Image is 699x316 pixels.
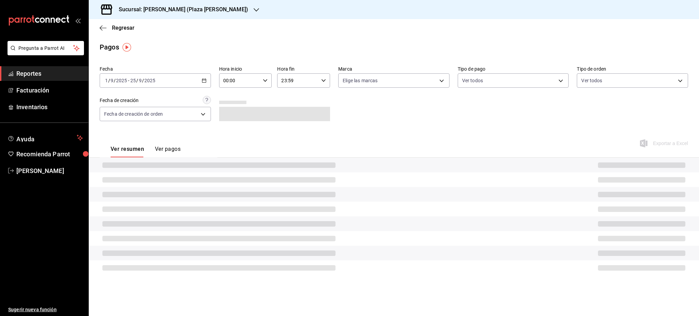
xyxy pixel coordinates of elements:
[581,77,602,84] span: Ver todos
[16,102,83,112] span: Inventarios
[18,45,73,52] span: Pregunta a Parrot AI
[136,78,138,83] span: /
[16,166,83,175] span: [PERSON_NAME]
[144,78,156,83] input: ----
[114,78,116,83] span: /
[277,67,330,71] label: Hora fin
[338,67,450,71] label: Marca
[111,146,144,157] button: Ver resumen
[8,41,84,55] button: Pregunta a Parrot AI
[5,49,84,57] a: Pregunta a Parrot AI
[343,77,377,84] span: Elige las marcas
[128,78,129,83] span: -
[16,134,74,142] span: Ayuda
[458,67,569,71] label: Tipo de pago
[100,25,134,31] button: Regresar
[155,146,181,157] button: Ver pagos
[108,78,110,83] span: /
[219,67,272,71] label: Hora inicio
[75,18,81,23] button: open_drawer_menu
[139,78,142,83] input: --
[462,77,483,84] span: Ver todos
[16,69,83,78] span: Reportes
[104,111,163,117] span: Fecha de creación de orden
[100,67,211,71] label: Fecha
[142,78,144,83] span: /
[100,42,119,52] div: Pagos
[105,78,108,83] input: --
[110,78,114,83] input: --
[16,149,83,159] span: Recomienda Parrot
[112,25,134,31] span: Regresar
[123,43,131,52] img: Tooltip marker
[8,306,83,313] span: Sugerir nueva función
[577,67,688,71] label: Tipo de orden
[116,78,127,83] input: ----
[100,97,139,104] div: Fecha de creación
[113,5,248,14] h3: Sucursal: [PERSON_NAME] (Plaza [PERSON_NAME])
[111,146,181,157] div: navigation tabs
[130,78,136,83] input: --
[16,86,83,95] span: Facturación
